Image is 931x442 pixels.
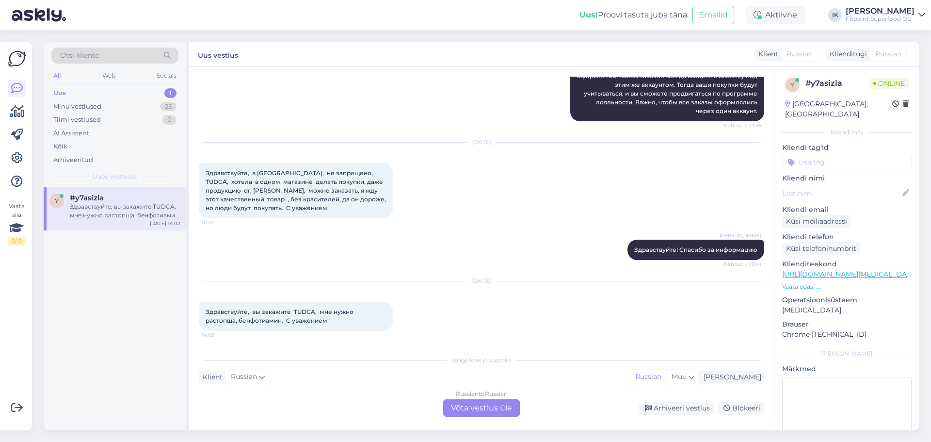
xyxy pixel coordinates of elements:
div: 1 [164,88,177,98]
span: Nähtud ✓ 13:36 [724,122,761,129]
div: Fitpoint Superfood OÜ [846,15,915,23]
div: Здравствуйте, вы закажите TUDCA, мне нужно растопша, бенфотиамин. С уважением [70,202,180,220]
div: AI Assistent [53,129,89,138]
div: Klienditugi [826,49,867,59]
span: Здравствуйте, в [GEOGRAPHIC_DATA], не запрещено, TUDCA, хотела в одном магазине делать покупки, д... [206,169,387,212]
div: [PERSON_NAME] [700,372,761,382]
div: IK [828,8,842,22]
span: Online [869,78,909,89]
div: [GEOGRAPHIC_DATA], [GEOGRAPHIC_DATA] [785,99,892,119]
span: Otsi kliente [60,50,99,61]
div: [DATE] [199,138,764,147]
p: Brauser [782,319,912,329]
div: Kõik [53,142,67,151]
div: Proovi tasuta juba täna: [579,9,689,21]
input: Lisa tag [782,155,912,169]
p: Klienditeekond [782,259,912,269]
p: Märkmed [782,364,912,374]
span: Uued vestlused [93,172,138,181]
span: Muu [672,372,687,381]
div: Arhiveeritud [53,155,93,165]
div: [PERSON_NAME] [846,7,915,15]
a: [URL][DOMAIN_NAME][MEDICAL_DATA] [782,270,917,278]
div: 2 / 3 [8,237,25,246]
span: y [55,197,59,204]
div: Küsi telefoninumbrit [782,242,860,255]
div: Russian [630,370,666,384]
div: Minu vestlused [53,102,101,112]
span: 14:02 [202,331,238,339]
p: Kliendi email [782,205,912,215]
div: Blokeeri [718,402,764,415]
div: 25 [160,102,177,112]
span: Здравствуйте, вы закажите TUDCA, мне нужно растопша, бенфотиамин. С уважением [206,308,355,324]
a: [PERSON_NAME]Fitpoint Superfood OÜ [846,7,925,23]
span: y [790,81,794,88]
div: Klient [754,49,778,59]
div: [DATE] 14:02 [150,220,180,227]
div: Võta vestlus üle [443,399,520,417]
div: Arhiveeri vestlus [639,402,714,415]
p: Kliendi nimi [782,173,912,183]
img: Askly Logo [8,49,26,68]
span: [PERSON_NAME] [720,232,761,239]
div: Russian to Russian [456,390,508,398]
span: Здравствуйте! Спасибо за информацию [634,246,757,253]
div: # y7asizla [805,78,869,89]
div: All [51,69,63,82]
div: 0 [162,115,177,125]
span: Nähtud ✓ 10:41 [724,261,761,268]
button: Emailid [692,6,734,24]
div: Kliendi info [782,128,912,137]
div: Uus [53,88,66,98]
p: Vaata edasi ... [782,282,912,291]
p: Kliendi tag'id [782,143,912,153]
input: Lisa nimi [783,188,900,198]
div: Aktiivne [746,6,805,24]
span: Russian [787,49,813,59]
div: Klient [199,372,223,382]
p: Chrome [TECHNICAL_ID] [782,329,912,340]
div: Valige keel ja vastake [199,356,764,365]
span: 10:37 [202,219,238,226]
span: Russian [231,372,257,382]
b: Uus! [579,10,598,19]
span: Russian [875,49,901,59]
div: [PERSON_NAME] [782,349,912,358]
p: [MEDICAL_DATA] [782,305,912,315]
label: Uus vestlus [198,48,238,61]
div: Vaata siia [8,202,25,246]
span: #y7asizla [70,194,104,202]
div: [DATE] [199,277,764,285]
p: Operatsioonisüsteem [782,295,912,305]
div: Web [100,69,117,82]
div: Tiimi vestlused [53,115,101,125]
div: Socials [155,69,178,82]
div: Küsi meiliaadressi [782,215,851,228]
p: Kliendi telefon [782,232,912,242]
